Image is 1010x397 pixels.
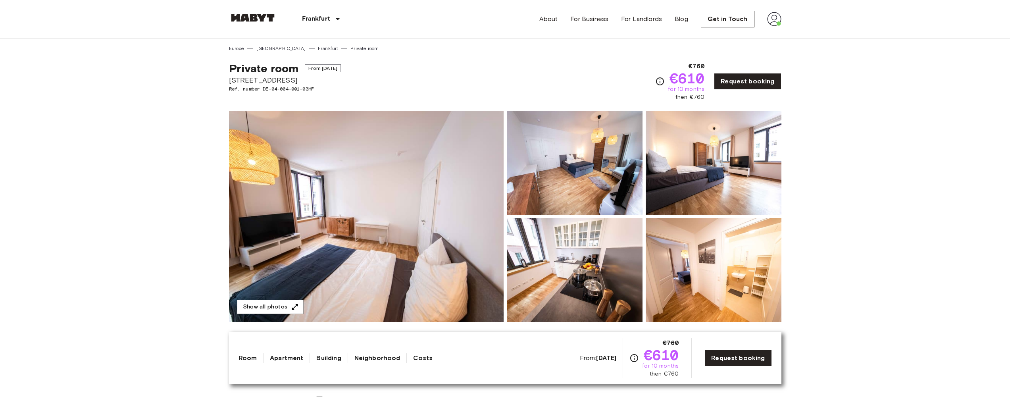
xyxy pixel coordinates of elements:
span: Ref. number DE-04-004-001-03HF [229,85,341,93]
span: [STREET_ADDRESS] [229,75,341,85]
span: Private room [229,62,299,75]
span: €610 [644,348,679,362]
a: Request booking [704,350,771,366]
a: Costs [413,353,433,363]
span: then €760 [675,93,704,101]
a: For Landlords [621,14,662,24]
b: [DATE] [596,354,616,362]
svg: Check cost overview for full price breakdown. Please note that discounts apply to new joiners onl... [629,353,639,363]
img: Habyt [229,14,277,22]
svg: Check cost overview for full price breakdown. Please note that discounts apply to new joiners onl... [655,77,665,86]
a: For Business [570,14,608,24]
a: Request booking [714,73,781,90]
button: Show all photos [237,300,304,314]
a: Room [239,353,257,363]
span: for 10 months [668,85,704,93]
span: €610 [669,71,705,85]
a: Neighborhood [354,353,400,363]
span: From [DATE] [305,64,341,72]
img: Marketing picture of unit DE-04-004-001-03HF [229,111,504,322]
span: then €760 [650,370,679,378]
img: avatar [767,12,781,26]
a: Building [316,353,341,363]
a: Blog [675,14,688,24]
img: Picture of unit DE-04-004-001-03HF [646,218,781,322]
a: About [539,14,558,24]
span: €760 [689,62,705,71]
a: Get in Touch [701,11,754,27]
span: for 10 months [642,362,679,370]
span: €760 [663,338,679,348]
p: Frankfurt [302,14,330,24]
a: Europe [229,45,244,52]
a: [GEOGRAPHIC_DATA] [256,45,306,52]
a: Frankfurt [318,45,338,52]
span: From: [580,354,617,362]
img: Picture of unit DE-04-004-001-03HF [507,111,643,215]
img: Picture of unit DE-04-004-001-03HF [507,218,643,322]
img: Picture of unit DE-04-004-001-03HF [646,111,781,215]
a: Private room [350,45,379,52]
a: Apartment [270,353,303,363]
